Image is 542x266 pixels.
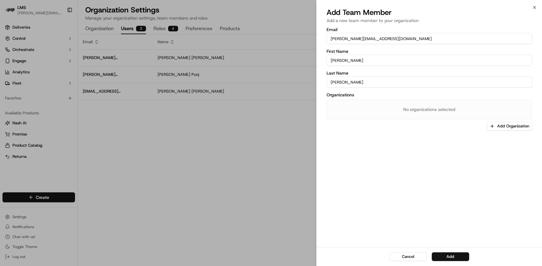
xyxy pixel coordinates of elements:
span: API Documentation [59,90,100,96]
a: 📗Knowledge Base [4,88,50,99]
input: Got a question? Start typing here... [16,40,112,47]
span: Knowledge Base [12,90,48,96]
button: Add Organization [487,122,532,131]
div: No organizations selected [327,99,532,119]
input: First Name [327,55,532,66]
label: Last Name [327,71,532,75]
p: Add a new team member to your organization [327,17,532,24]
img: Nash [6,6,19,19]
input: Last Name [327,76,532,88]
a: 💻API Documentation [50,88,102,99]
div: We're available if you need us! [21,66,79,71]
label: First Name [327,49,532,53]
label: Organizations [327,93,532,97]
label: Email [327,27,532,32]
button: Start new chat [106,61,113,69]
a: Powered byPylon [44,105,75,110]
button: Cancel [389,252,427,261]
div: 📗 [6,91,11,96]
div: 💻 [53,91,58,96]
p: Welcome 👋 [6,25,113,35]
h2: Add Team Member [327,7,532,17]
div: Start new chat [21,59,102,66]
img: 1736555255976-a54dd68f-1ca7-489b-9aae-adbdc363a1c4 [6,59,17,71]
button: Add [432,252,469,261]
input: Email [327,33,532,44]
span: Pylon [62,105,75,110]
